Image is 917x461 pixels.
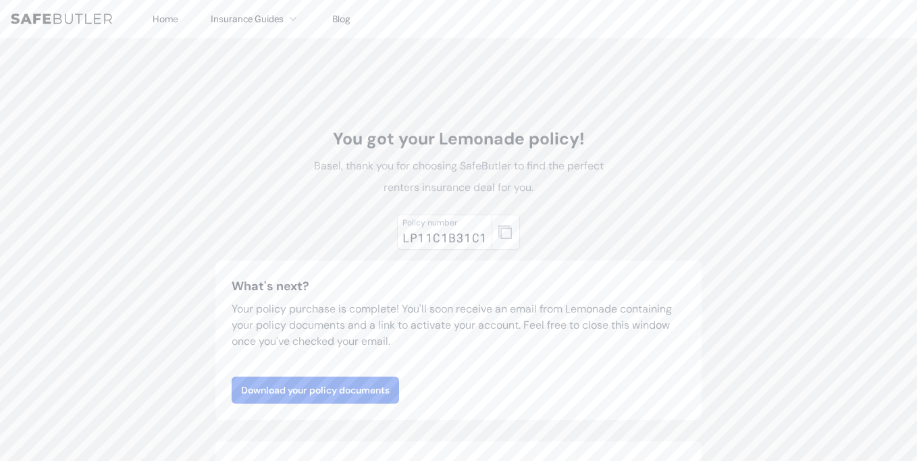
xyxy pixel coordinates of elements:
a: Home [153,13,178,25]
p: Your policy purchase is complete! You'll soon receive an email from Lemonade containing your poli... [232,301,685,350]
a: Download your policy documents [232,377,399,404]
div: Policy number [402,217,488,228]
a: Blog [332,13,350,25]
p: Basel, thank you for choosing SafeButler to find the perfect renters insurance deal for you. [307,155,610,198]
button: Insurance Guides [211,11,300,27]
img: SafeButler Text Logo [11,13,112,24]
h3: What's next? [232,277,685,296]
div: LP11C1B31C1 [402,228,488,247]
h1: You got your Lemonade policy! [307,128,610,150]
